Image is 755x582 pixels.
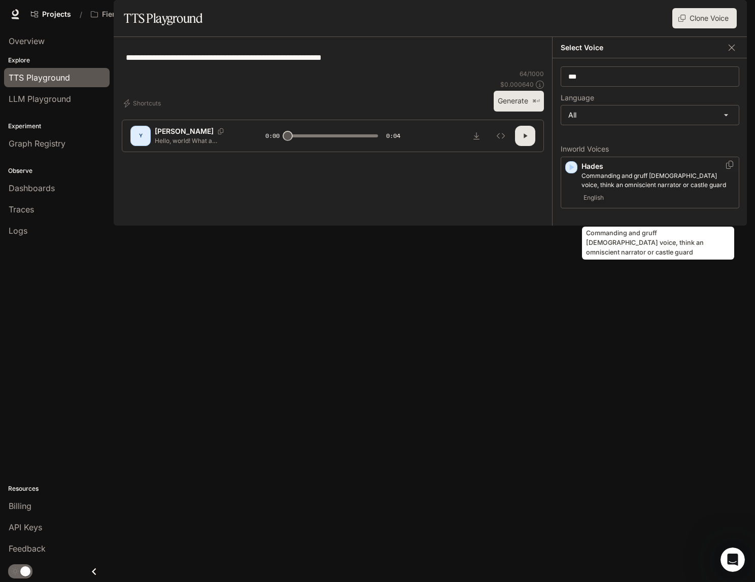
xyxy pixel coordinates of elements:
[672,8,737,28] button: Clone Voice
[42,10,71,19] span: Projects
[132,128,149,144] div: Y
[581,171,735,190] p: Commanding and gruff male voice, think an omniscient narrator or castle guard
[561,105,739,125] div: All
[124,8,202,28] h1: TTS Playground
[466,126,487,146] button: Download audio
[122,95,165,112] button: Shortcuts
[520,69,544,78] p: 64 / 1000
[76,9,86,20] div: /
[561,94,594,101] p: Language
[214,128,228,134] button: Copy Voice ID
[581,192,606,204] span: English
[155,136,241,145] p: Hello, world! What a wonderful day to be a text-to-speech model!
[494,91,544,112] button: Generate⌘⏎
[386,131,400,141] span: 0:04
[581,161,735,171] p: Hades
[86,4,139,24] button: Open workspace menu
[561,146,739,153] p: Inworld Voices
[265,131,280,141] span: 0:00
[532,98,540,104] p: ⌘⏎
[582,227,734,260] div: Commanding and gruff [DEMOGRAPHIC_DATA] voice, think an omniscient narrator or castle guard
[26,4,76,24] a: Go to projects
[725,161,735,169] button: Copy Voice ID
[102,10,123,19] p: Fierce
[500,80,534,89] p: $ 0.000640
[491,126,511,146] button: Inspect
[155,126,214,136] p: [PERSON_NAME]
[720,548,745,572] iframe: Intercom live chat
